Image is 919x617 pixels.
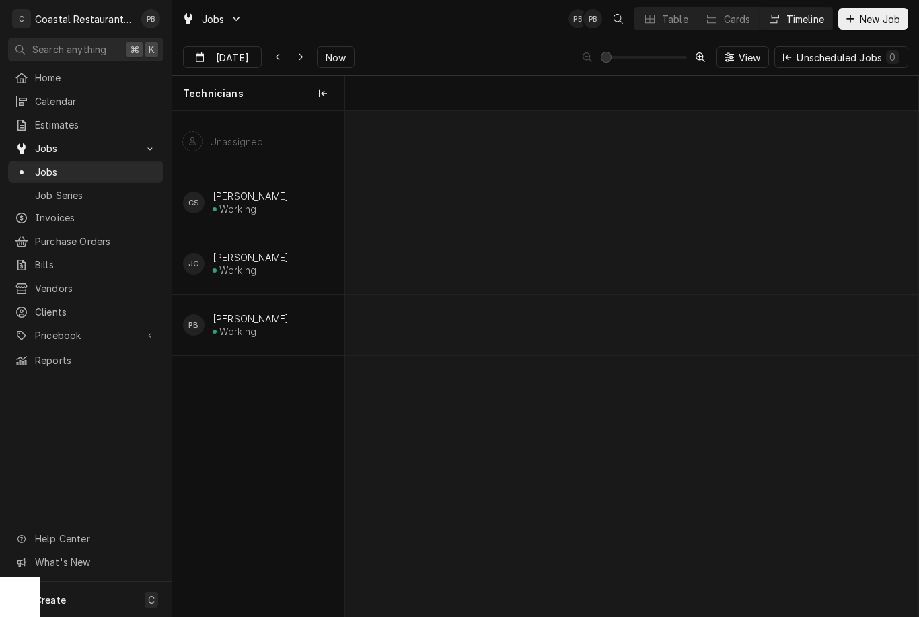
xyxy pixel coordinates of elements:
span: Jobs [202,12,225,26]
span: Jobs [35,141,137,155]
div: James Gatton's Avatar [183,253,205,275]
span: Home [35,71,157,85]
span: Jobs [35,165,157,179]
span: Invoices [35,211,157,225]
div: Phill Blush's Avatar [141,9,160,28]
a: Go to Help Center [8,528,163,550]
a: Purchase Orders [8,230,163,252]
span: Technicians [183,87,244,100]
div: C [12,9,31,28]
div: Working [219,264,256,276]
span: Now [323,50,348,65]
span: C [148,593,155,607]
div: Table [662,12,688,26]
a: Invoices [8,207,163,229]
a: Job Series [8,184,163,207]
div: JG [183,253,205,275]
span: New Job [857,12,903,26]
button: View [716,46,770,68]
span: Calendar [35,94,157,108]
button: Now [317,46,355,68]
a: Go to Pricebook [8,324,163,347]
span: Purchase Orders [35,234,157,248]
span: What's New [35,555,155,569]
div: Technicians column. SPACE for context menu [172,76,344,111]
a: Vendors [8,277,163,299]
div: PB [583,9,602,28]
div: normal [345,111,918,617]
button: [DATE] [183,46,262,68]
div: [PERSON_NAME] [213,190,289,202]
span: Bills [35,258,157,272]
span: Create [35,594,66,606]
div: [PERSON_NAME] [213,313,289,324]
a: Clients [8,301,163,323]
div: Working [219,203,256,215]
span: Pricebook [35,328,137,342]
div: [PERSON_NAME] [213,252,289,263]
div: Chris Sockriter's Avatar [183,192,205,213]
div: Working [219,326,256,337]
span: ⌘ [130,42,139,57]
div: PB [183,314,205,336]
span: Help Center [35,532,155,546]
div: Timeline [786,12,824,26]
div: PB [568,9,587,28]
a: Jobs [8,161,163,183]
span: View [736,50,764,65]
a: Reports [8,349,163,371]
span: Reports [35,353,157,367]
div: PB [141,9,160,28]
div: Phill Blush's Avatar [568,9,587,28]
span: Estimates [35,118,157,132]
span: Vendors [35,281,157,295]
button: Search anything⌘K [8,38,163,61]
a: Go to What's New [8,551,163,573]
a: Home [8,67,163,89]
a: Estimates [8,114,163,136]
span: K [149,42,155,57]
div: Unscheduled Jobs [797,50,899,65]
div: Coastal Restaurant Repair [35,12,134,26]
div: Phill Blush's Avatar [183,314,205,336]
div: Unassigned [210,136,264,147]
div: CS [183,192,205,213]
a: Go to Jobs [8,137,163,159]
button: New Job [838,8,908,30]
a: Go to Jobs [176,8,248,30]
div: 0 [889,50,897,64]
span: Search anything [32,42,106,57]
button: Unscheduled Jobs0 [774,46,908,68]
span: Clients [35,305,157,319]
div: Cards [724,12,751,26]
a: Bills [8,254,163,276]
a: Calendar [8,90,163,112]
button: Open search [608,8,629,30]
span: Job Series [35,188,157,203]
div: Phill Blush's Avatar [583,9,602,28]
